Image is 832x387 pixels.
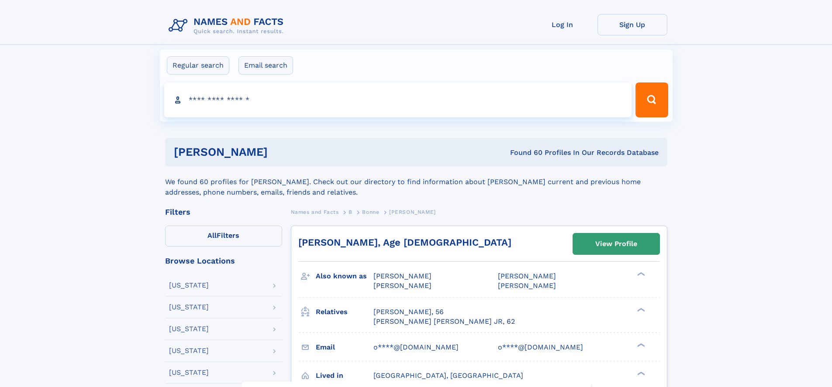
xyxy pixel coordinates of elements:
a: Sign Up [597,14,667,35]
a: [PERSON_NAME], Age [DEMOGRAPHIC_DATA] [298,237,511,248]
span: All [207,231,217,240]
a: Log In [528,14,597,35]
a: B [349,206,352,217]
div: We found 60 profiles for [PERSON_NAME]. Check out our directory to find information about [PERSON... [165,166,667,198]
div: Found 60 Profiles In Our Records Database [389,148,659,158]
h3: Lived in [316,368,373,383]
div: ❯ [635,342,646,348]
label: Filters [165,226,282,247]
div: View Profile [595,234,637,254]
span: [GEOGRAPHIC_DATA], [GEOGRAPHIC_DATA] [373,371,523,380]
h3: Also known as [316,269,373,284]
div: ❯ [635,370,646,376]
a: View Profile [573,233,659,254]
img: Logo Names and Facts [165,14,291,38]
span: [PERSON_NAME] [498,272,556,280]
div: Browse Locations [165,257,282,265]
span: B [349,209,352,215]
a: [PERSON_NAME] [PERSON_NAME] JR, 62 [373,317,515,326]
a: Names and Facts [291,206,339,217]
h3: Relatives [316,305,373,319]
div: [US_STATE] [169,282,209,289]
input: search input [164,82,632,117]
button: Search Button [635,82,668,117]
label: Email search [238,56,293,75]
span: [PERSON_NAME] [389,209,436,215]
h3: Email [316,340,373,355]
a: [PERSON_NAME], 56 [373,307,444,317]
span: Bonne [362,209,379,215]
span: [PERSON_NAME] [373,281,432,290]
label: Regular search [167,56,229,75]
div: [US_STATE] [169,325,209,332]
div: Filters [165,208,282,216]
div: [US_STATE] [169,369,209,376]
a: Bonne [362,206,379,217]
div: ❯ [635,271,646,277]
span: [PERSON_NAME] [498,281,556,290]
div: ❯ [635,307,646,312]
div: [US_STATE] [169,347,209,354]
h1: [PERSON_NAME] [174,147,389,158]
div: [US_STATE] [169,304,209,311]
span: [PERSON_NAME] [373,272,432,280]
